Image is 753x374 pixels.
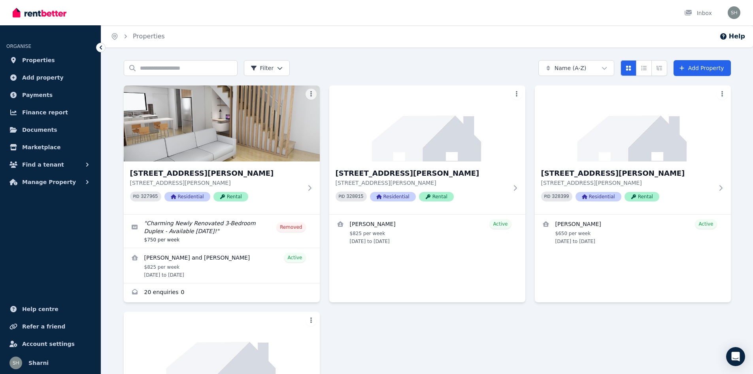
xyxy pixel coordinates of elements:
[124,215,320,248] a: Edit listing: Charming Newly Renovated 3-Bedroom Duplex - Available May 20th!
[717,89,728,100] button: More options
[544,194,551,199] small: PID
[329,85,525,161] img: 2/21 Gordon Street, Labrador
[552,194,569,199] code: 328399
[101,25,174,47] nav: Breadcrumb
[22,177,76,187] span: Manage Property
[6,139,94,155] a: Marketplace
[124,85,320,214] a: 1 / 21 Gordon Street, Labrador[STREET_ADDRESS][PERSON_NAME][STREET_ADDRESS][PERSON_NAME]PID 32796...
[6,104,94,120] a: Finance report
[22,304,59,314] span: Help centre
[124,283,320,302] a: Enquiries for 1 / 21 Gordon Street, Labrador
[535,215,731,249] a: View details for Jasmine Warner
[636,60,652,76] button: Compact list view
[22,142,60,152] span: Marketplace
[244,60,290,76] button: Filter
[329,215,525,249] a: View details for Ella Jackman
[541,179,713,187] p: [STREET_ADDRESS][PERSON_NAME]
[728,6,740,19] img: Sharni
[719,32,745,41] button: Help
[306,89,317,100] button: More options
[555,64,587,72] span: Name (A-Z)
[370,192,416,201] span: Residential
[6,174,94,190] button: Manage Property
[6,122,94,138] a: Documents
[22,339,75,349] span: Account settings
[164,192,210,201] span: Residential
[22,55,55,65] span: Properties
[329,85,525,214] a: 2/21 Gordon Street, Labrador[STREET_ADDRESS][PERSON_NAME][STREET_ADDRESS][PERSON_NAME]PID 328015R...
[22,322,65,331] span: Refer a friend
[6,44,31,49] span: ORGANISE
[22,125,57,135] span: Documents
[621,60,636,76] button: Card view
[684,9,712,17] div: Inbox
[336,179,508,187] p: [STREET_ADDRESS][PERSON_NAME]
[6,301,94,317] a: Help centre
[130,179,302,187] p: [STREET_ADDRESS][PERSON_NAME]
[346,194,363,199] code: 328015
[6,319,94,334] a: Refer a friend
[651,60,667,76] button: Expanded list view
[541,168,713,179] h3: [STREET_ADDRESS][PERSON_NAME]
[419,192,454,201] span: Rental
[124,248,320,283] a: View details for Bronte Beaumont and Reid Daniels
[133,32,165,40] a: Properties
[6,52,94,68] a: Properties
[13,7,66,19] img: RentBetter
[535,85,731,214] a: 3/21 Gordon Street, Labrador[STREET_ADDRESS][PERSON_NAME][STREET_ADDRESS][PERSON_NAME]PID 328399R...
[576,192,621,201] span: Residential
[28,358,49,368] span: Sharni
[133,194,140,199] small: PID
[130,168,302,179] h3: [STREET_ADDRESS][PERSON_NAME]
[251,64,274,72] span: Filter
[22,73,64,82] span: Add property
[306,315,317,326] button: More options
[674,60,731,76] a: Add Property
[6,70,94,85] a: Add property
[22,108,68,117] span: Finance report
[213,192,248,201] span: Rental
[535,85,731,161] img: 3/21 Gordon Street, Labrador
[22,160,64,169] span: Find a tenant
[625,192,659,201] span: Rental
[141,194,158,199] code: 327965
[22,90,53,100] span: Payments
[9,357,22,369] img: Sharni
[511,89,522,100] button: More options
[339,194,345,199] small: PID
[6,157,94,173] button: Find a tenant
[538,60,614,76] button: Name (A-Z)
[336,168,508,179] h3: [STREET_ADDRESS][PERSON_NAME]
[621,60,667,76] div: View options
[6,87,94,103] a: Payments
[6,336,94,352] a: Account settings
[124,85,320,161] img: 1 / 21 Gordon Street, Labrador
[726,347,745,366] div: Open Intercom Messenger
